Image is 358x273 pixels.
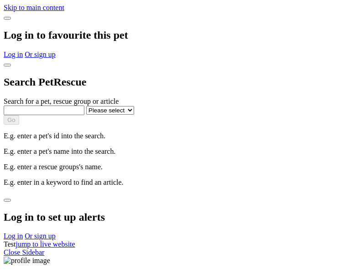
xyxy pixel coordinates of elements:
a: Close Sidebar [4,248,44,256]
h2: Search PetRescue [4,76,354,88]
p: E.g. enter in a keyword to find an article. [4,178,354,187]
button: Go [4,115,19,125]
button: close [4,17,11,20]
button: close [4,199,11,202]
button: close [4,64,11,66]
a: Log in [4,232,23,240]
p: E.g. enter a pet's id into the search. [4,132,354,140]
label: Search for a pet, rescue group or article [4,97,119,105]
div: Test [4,240,354,248]
p: E.g. enter a rescue groups's name. [4,163,354,171]
img: profile image [4,257,50,265]
div: Dialog Window - Close (Press escape to close) [4,194,354,241]
div: Dialog Window - Close (Press escape to close) [4,59,354,187]
a: jump to live website [16,240,75,248]
h2: Log in to favourite this pet [4,29,354,41]
a: Log in [4,51,23,58]
a: Or sign up [25,232,56,240]
h2: Log in to set up alerts [4,211,354,223]
p: E.g. enter a pet's name into the search. [4,147,354,156]
a: Or sign up [25,51,56,58]
div: Dialog Window - Close (Press escape to close) [4,12,354,59]
a: Skip to main content [4,4,64,11]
